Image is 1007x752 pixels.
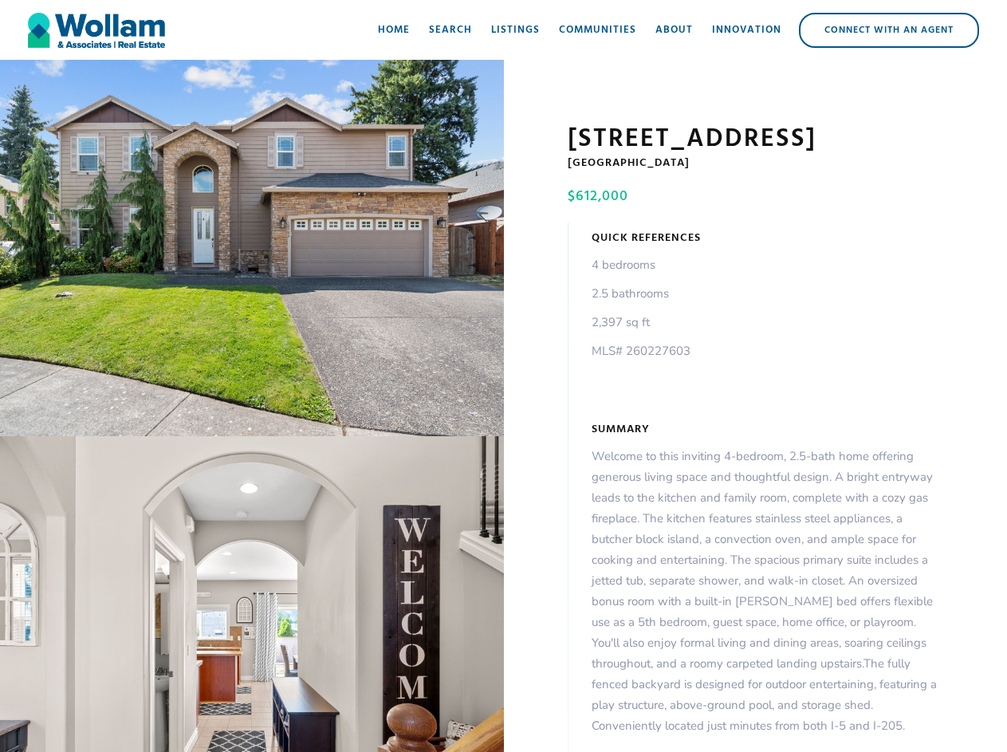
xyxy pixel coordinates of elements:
[592,230,701,246] h5: Quick References
[592,422,650,438] h5: Summary
[28,6,165,54] a: home
[592,312,690,333] p: 2,397 sq ft
[712,22,781,38] div: Innovation
[655,22,693,38] div: About
[568,124,944,156] h1: [STREET_ADDRESS]
[559,22,636,38] div: Communities
[429,22,472,38] div: Search
[549,6,646,54] a: Communities
[568,187,940,207] h4: $612,000
[592,283,690,304] p: 2.5 bathrooms
[491,22,540,38] div: Listings
[646,6,702,54] a: About
[592,446,944,736] p: Welcome to this inviting 4-bedroom, 2.5-bath home offering generous living space and thoughtful d...
[800,14,977,46] div: Connect with an Agent
[592,369,690,390] p: ‍
[592,254,690,275] p: 4 bedrooms
[568,156,944,171] h5: [GEOGRAPHIC_DATA]
[419,6,482,54] a: Search
[702,6,791,54] a: Innovation
[799,13,979,48] a: Connect with an Agent
[592,341,690,361] p: MLS# 260227603
[368,6,419,54] a: Home
[482,6,549,54] a: Listings
[378,22,410,38] div: Home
